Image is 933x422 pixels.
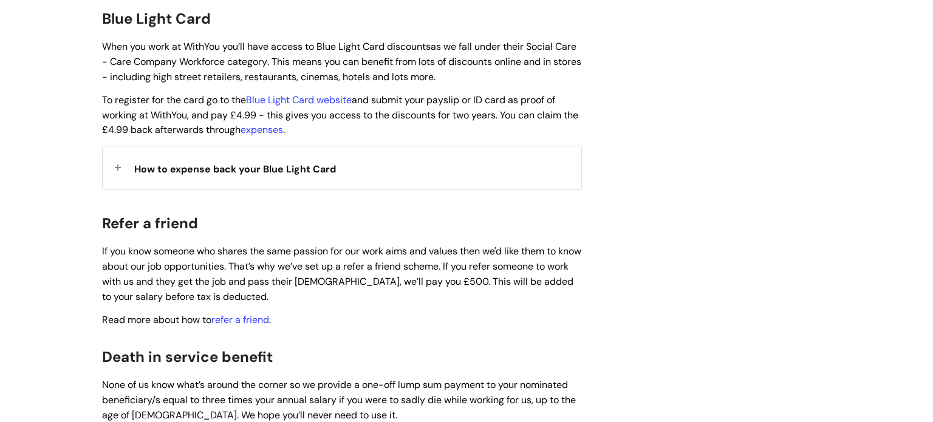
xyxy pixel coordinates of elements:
[102,40,581,83] span: When you work at WithYou you’ll have access to Blue Light Card discounts . This means you can ben...
[102,94,578,137] span: To register for the card go to the and submit your payslip or ID card as proof of working at With...
[102,245,581,302] span: If you know someone who shares the same passion for our work aims and values then we'd like them ...
[102,347,273,366] span: Death in service benefit
[102,313,271,326] span: Read more about how to .
[211,313,269,326] a: refer a friend
[102,378,576,421] span: None of us know what’s around the corner so we provide a one-off lump sum payment to your nominat...
[134,163,336,175] span: How to expense back your Blue Light Card
[102,214,198,233] span: Refer a friend
[241,123,283,136] a: expenses
[246,94,352,106] a: Blue Light Card website
[102,40,576,68] span: as we fall under their Social Care - Care Company Workforce category
[102,9,211,28] span: Blue Light Card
